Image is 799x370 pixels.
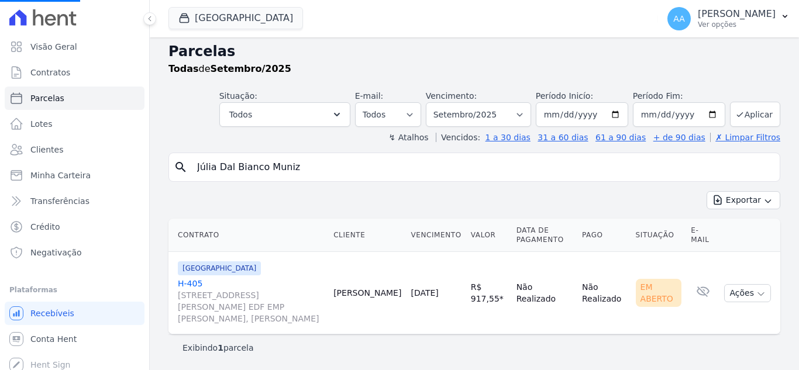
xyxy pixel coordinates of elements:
th: Data de Pagamento [512,219,577,252]
th: Cliente [329,219,406,252]
label: Vencimento: [426,91,477,101]
span: Conta Hent [30,333,77,345]
p: de [168,62,291,76]
span: Contratos [30,67,70,78]
span: [GEOGRAPHIC_DATA] [178,261,261,275]
th: Valor [466,219,512,252]
span: Parcelas [30,92,64,104]
p: [PERSON_NAME] [698,8,776,20]
button: Exportar [707,191,780,209]
label: Vencidos: [436,133,480,142]
strong: Todas [168,63,199,74]
td: Não Realizado [512,252,577,334]
label: Período Fim: [633,90,725,102]
th: Vencimento [406,219,466,252]
label: ↯ Atalhos [388,133,428,142]
th: Pago [577,219,631,252]
span: Negativação [30,247,82,258]
a: Clientes [5,138,144,161]
a: Recebíveis [5,302,144,325]
span: AA [673,15,685,23]
b: 1 [218,343,223,352]
td: R$ 917,55 [466,252,512,334]
div: Plataformas [9,283,140,297]
a: Visão Geral [5,35,144,58]
a: ✗ Limpar Filtros [710,133,780,142]
a: H-405[STREET_ADDRESS][PERSON_NAME] EDF EMP [PERSON_NAME], [PERSON_NAME] [178,278,324,324]
button: Aplicar [730,102,780,127]
p: Exibindo parcela [182,342,254,354]
th: Situação [631,219,687,252]
a: 61 a 90 dias [595,133,646,142]
a: Transferências [5,189,144,213]
a: Minha Carteira [5,164,144,187]
a: Crédito [5,215,144,238]
span: Crédito [30,221,60,233]
th: E-mail [686,219,719,252]
a: Lotes [5,112,144,136]
button: Todos [219,102,350,127]
a: Contratos [5,61,144,84]
span: Lotes [30,118,53,130]
a: Parcelas [5,87,144,110]
span: Minha Carteira [30,170,91,181]
td: [PERSON_NAME] [329,252,406,334]
input: Buscar por nome do lote ou do cliente [190,155,775,179]
th: Contrato [168,219,329,252]
div: Em Aberto [636,279,682,307]
span: [STREET_ADDRESS][PERSON_NAME] EDF EMP [PERSON_NAME], [PERSON_NAME] [178,289,324,324]
a: 1 a 30 dias [485,133,531,142]
i: search [174,160,188,174]
strong: Setembro/2025 [211,63,291,74]
button: [GEOGRAPHIC_DATA] [168,7,303,29]
label: E-mail: [355,91,384,101]
button: Ações [724,284,771,302]
a: [DATE] [411,288,438,298]
a: 31 a 60 dias [538,133,588,142]
a: Negativação [5,241,144,264]
td: Não Realizado [577,252,631,334]
span: Recebíveis [30,307,74,319]
a: + de 90 dias [653,133,705,142]
button: AA [PERSON_NAME] Ver opções [658,2,799,35]
span: Visão Geral [30,41,77,53]
a: Conta Hent [5,327,144,351]
h2: Parcelas [168,41,780,62]
span: Transferências [30,195,89,207]
span: Todos [229,108,252,122]
span: Clientes [30,144,63,155]
label: Situação: [219,91,257,101]
label: Período Inicío: [536,91,593,101]
p: Ver opções [698,20,776,29]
